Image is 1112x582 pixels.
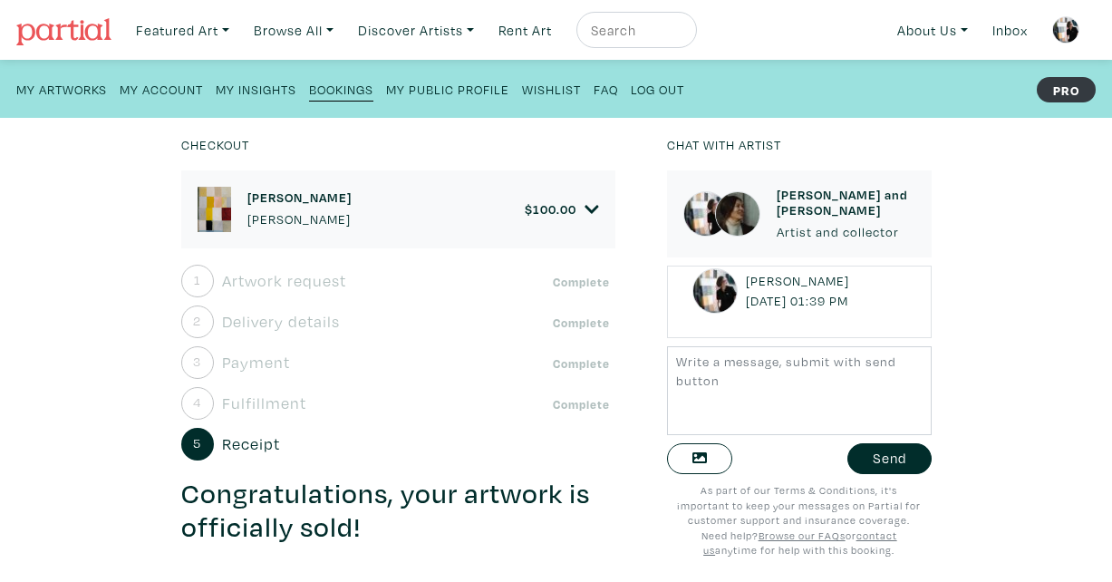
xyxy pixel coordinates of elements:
[128,12,237,49] a: Featured Art
[548,273,615,291] span: Complete
[759,529,846,542] a: Browse our FAQs
[193,396,201,409] small: 4
[889,12,976,49] a: About Us
[181,136,249,153] small: Checkout
[777,222,915,242] p: Artist and collector
[198,187,232,232] img: phpThumb.php
[247,209,352,229] p: [PERSON_NAME]
[309,81,373,98] small: Bookings
[984,12,1036,49] a: Inbox
[677,483,921,557] small: As part of our Terms & Conditions, it's important to keep your messages on Partial for customer s...
[120,76,203,101] a: My Account
[522,76,581,101] a: Wishlist
[490,12,560,49] a: Rent Art
[386,81,509,98] small: My Public Profile
[525,201,599,218] a: $100.00
[533,200,576,218] span: 100.00
[386,76,509,101] a: My Public Profile
[548,314,615,332] span: Complete
[692,268,738,314] img: phpThumb.php
[631,76,684,101] a: Log Out
[667,136,781,153] small: Chat with artist
[216,76,296,101] a: My Insights
[631,81,684,98] small: Log Out
[1052,16,1079,44] img: phpThumb.php
[525,201,576,217] h6: $
[181,477,615,546] h3: Congratulations, your artwork is officially sold!
[847,443,932,475] button: Send
[703,529,897,558] a: contact us
[548,354,615,373] span: Complete
[522,81,581,98] small: Wishlist
[350,12,482,49] a: Discover Artists
[309,76,373,102] a: Bookings
[548,395,615,413] span: Complete
[777,187,915,218] h6: [PERSON_NAME] and [PERSON_NAME]
[16,76,107,101] a: My Artworks
[1037,77,1096,102] strong: PRO
[222,309,340,334] span: Delivery details
[247,189,352,228] a: [PERSON_NAME] [PERSON_NAME]
[589,19,680,42] input: Search
[193,355,201,368] small: 3
[16,81,107,98] small: My Artworks
[194,274,201,286] small: 1
[683,191,729,237] img: phpThumb.php
[193,315,201,327] small: 2
[222,432,280,456] span: Receipt
[216,81,296,98] small: My Insights
[222,350,290,374] span: Payment
[715,191,760,237] img: phpThumb.php
[246,12,342,49] a: Browse All
[746,271,854,310] small: [PERSON_NAME] [DATE] 01:39 PM
[222,268,346,293] span: Artwork request
[193,437,201,450] small: 5
[120,81,203,98] small: My Account
[222,391,306,415] span: Fulfillment
[594,81,618,98] small: FAQ
[247,189,352,205] h6: [PERSON_NAME]
[594,76,618,101] a: FAQ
